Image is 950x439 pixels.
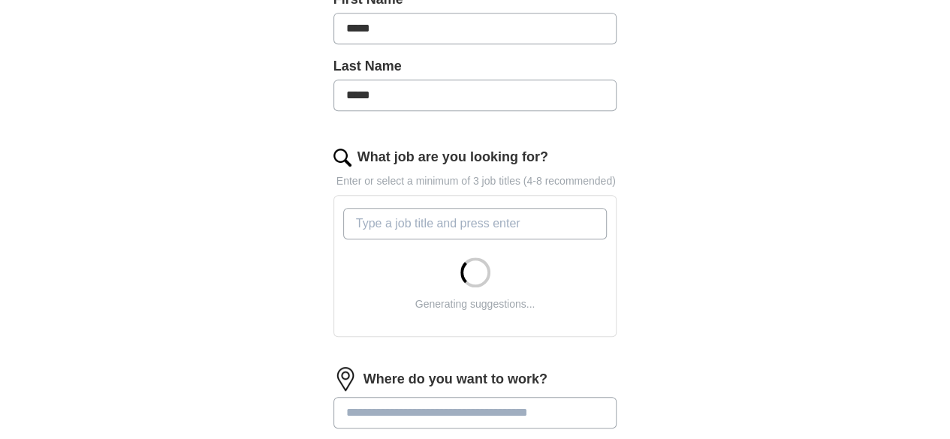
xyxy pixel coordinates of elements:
[333,173,617,189] p: Enter or select a minimum of 3 job titles (4-8 recommended)
[357,147,548,167] label: What job are you looking for?
[343,208,608,239] input: Type a job title and press enter
[333,149,351,167] img: search.png
[363,369,547,389] label: Where do you want to work?
[333,56,617,77] label: Last Name
[415,296,535,312] div: Generating suggestions...
[333,367,357,391] img: location.png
